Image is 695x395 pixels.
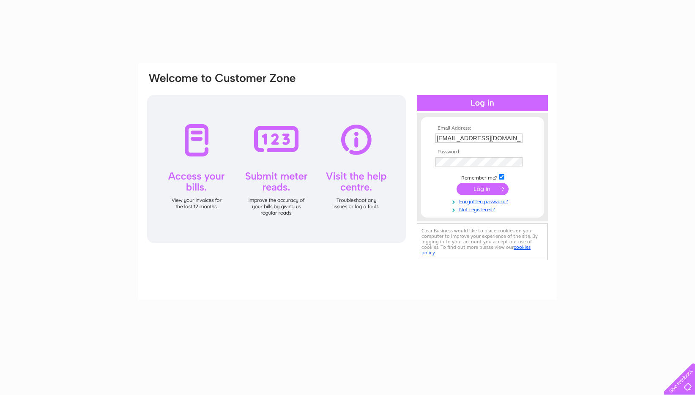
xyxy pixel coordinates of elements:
[435,197,531,205] a: Forgotten password?
[421,244,531,256] a: cookies policy
[433,149,531,155] th: Password:
[435,205,531,213] a: Not registered?
[417,223,548,260] div: Clear Business would like to place cookies on your computer to improve your experience of the sit...
[457,183,509,195] input: Submit
[433,125,531,131] th: Email Address:
[433,173,531,181] td: Remember me?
